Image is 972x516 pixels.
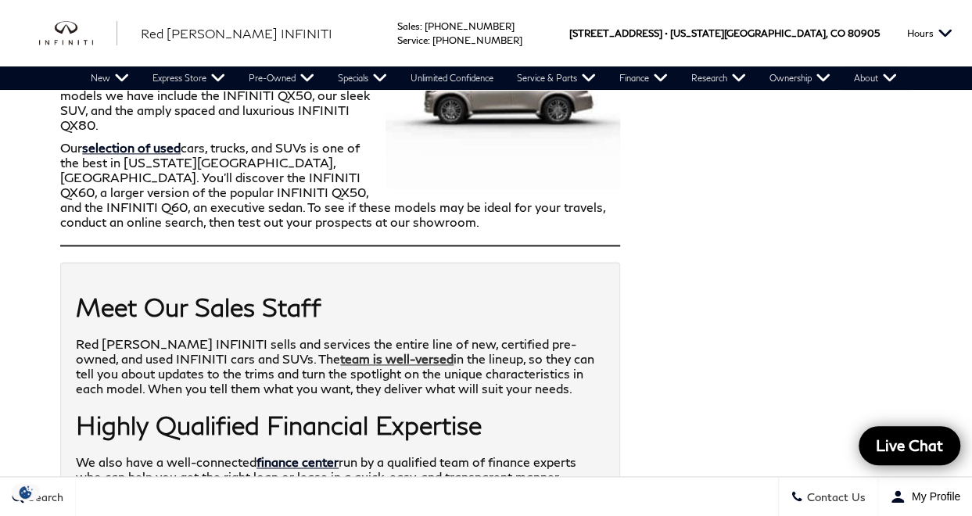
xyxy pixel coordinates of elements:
section: Click to Open Cookie Consent Modal [8,484,44,500]
span: My Profile [906,490,960,503]
button: Open user profile menu [878,477,972,516]
a: Red [PERSON_NAME] INFINITI [141,24,332,43]
img: Red Noland INFINITI [386,13,620,189]
span: Sales [397,20,420,32]
strong: Meet Our Sales Staff [76,292,321,322]
a: Live Chat [859,426,960,465]
a: [PHONE_NUMBER] [425,20,515,32]
a: [STREET_ADDRESS] • [US_STATE][GEOGRAPHIC_DATA], CO 80905 [569,27,880,39]
a: Pre-Owned [237,66,326,90]
a: Ownership [758,66,842,90]
span: Contact Us [803,490,866,503]
a: [PHONE_NUMBER] [432,34,522,46]
a: About [842,66,909,90]
a: Research [680,66,758,90]
img: INFINITI [39,21,117,46]
strong: Highly Qualified Financial Expertise [76,410,482,440]
a: Unlimited Confidence [399,66,505,90]
p: At Red [PERSON_NAME] INFINITI, you’ll find an of new INFINITI coupe, sedan, crossover, and SUV in... [60,13,620,132]
a: Specials [326,66,399,90]
p: Our cars, trucks, and SUVs is one of the best in [US_STATE][GEOGRAPHIC_DATA], [GEOGRAPHIC_DATA]. ... [60,140,620,229]
a: New [79,66,141,90]
a: finance center [256,454,339,469]
span: Live Chat [868,435,951,455]
p: Red [PERSON_NAME] INFINITI sells and services the entire line of new, certified pre-owned, and us... [76,336,604,396]
a: team is well-versed [340,351,454,366]
span: Search [24,490,63,503]
p: We also have a well-connected run by a qualified team of finance experts who can help you get the... [76,454,604,514]
span: Service [397,34,428,46]
img: Opt-Out Icon [8,484,44,500]
a: Finance [608,66,680,90]
a: Service & Parts [505,66,608,90]
nav: Main Navigation [79,66,909,90]
a: Express Store [141,66,237,90]
a: selection of used [82,140,181,155]
span: : [428,34,430,46]
span: Red [PERSON_NAME] INFINITI [141,26,332,41]
a: infiniti [39,21,117,46]
span: : [420,20,422,32]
